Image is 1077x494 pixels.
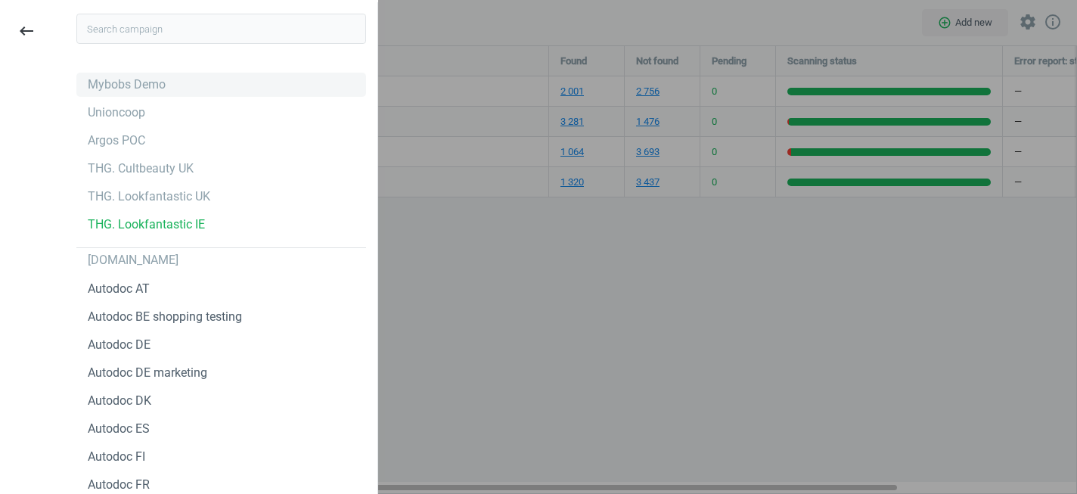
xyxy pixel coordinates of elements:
[88,160,194,177] div: THG. Cultbeauty UK
[88,421,150,437] div: Autodoc ES
[88,132,145,149] div: Argos POC
[76,14,366,44] input: Search campaign
[17,22,36,40] i: keyboard_backspace
[88,337,151,353] div: Autodoc DE
[88,309,242,325] div: Autodoc BE shopping testing
[9,14,44,49] button: keyboard_backspace
[88,365,207,381] div: Autodoc DE marketing
[88,104,145,121] div: Unioncoop
[88,188,210,205] div: THG. Lookfantastic UK
[88,477,150,493] div: Autodoc FR
[88,281,150,297] div: Autodoc AT
[88,393,151,409] div: Autodoc DK
[88,449,145,465] div: Autodoc FI
[88,252,178,269] div: [DOMAIN_NAME]
[88,216,205,233] div: THG. Lookfantastic IE
[88,76,166,93] div: Mybobs Demo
